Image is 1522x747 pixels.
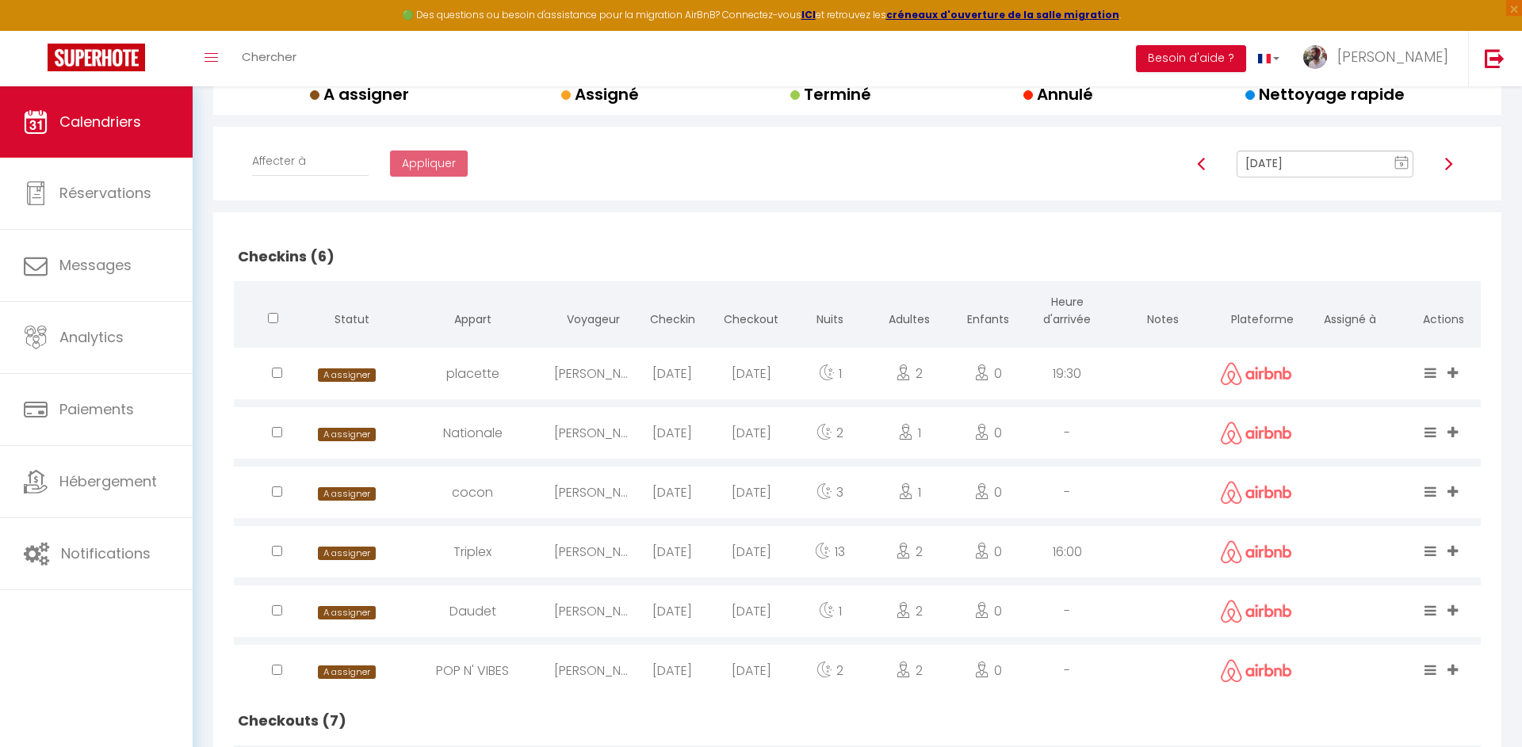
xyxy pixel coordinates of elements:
[712,348,791,399] div: [DATE]
[1291,31,1468,86] a: ... [PERSON_NAME]
[633,645,712,696] div: [DATE]
[949,467,1028,518] div: 0
[1028,467,1107,518] div: -
[392,348,554,399] div: placette
[791,348,870,399] div: 1
[554,467,633,518] div: [PERSON_NAME]
[1028,407,1107,459] div: -
[1107,281,1219,344] th: Notes
[1442,158,1455,170] img: arrow-right3.svg
[1023,83,1093,105] span: Annulé
[554,348,633,399] div: [PERSON_NAME]
[59,327,124,347] span: Analytics
[1221,659,1292,682] img: airbnb2.png
[1028,585,1107,637] div: -
[59,255,132,275] span: Messages
[870,407,949,459] div: 1
[870,348,949,399] div: 2
[801,8,816,21] a: ICI
[1337,47,1448,67] span: [PERSON_NAME]
[791,467,870,518] div: 3
[1221,362,1292,385] img: airbnb2.png
[633,585,712,637] div: [DATE]
[561,83,639,105] span: Assigné
[1485,48,1505,68] img: logout
[949,281,1028,344] th: Enfants
[59,399,134,419] span: Paiements
[633,467,712,518] div: [DATE]
[454,311,491,327] span: Appart
[392,407,554,459] div: Nationale
[1195,158,1208,170] img: arrow-left3.svg
[633,407,712,459] div: [DATE]
[886,8,1119,21] a: créneaux d'ouverture de la salle migration
[633,526,712,577] div: [DATE]
[791,281,870,344] th: Nuits
[712,407,791,459] div: [DATE]
[554,645,633,696] div: [PERSON_NAME] [PERSON_NAME]
[633,348,712,399] div: [DATE]
[1221,600,1292,623] img: airbnb2.png
[870,585,949,637] div: 2
[1400,161,1404,168] text: 9
[310,83,409,105] span: A assigner
[1294,281,1406,344] th: Assigné à
[949,348,1028,399] div: 0
[949,526,1028,577] div: 0
[318,606,375,619] span: A assigner
[392,526,554,577] div: Triplex
[335,311,369,327] span: Statut
[59,183,151,203] span: Réservations
[48,44,145,71] img: Super Booking
[949,407,1028,459] div: 0
[554,407,633,459] div: [PERSON_NAME]
[1245,83,1405,105] span: Nettoyage rapide
[318,368,375,382] span: A assigner
[318,487,375,501] span: A assigner
[1136,45,1246,72] button: Besoin d'aide ?
[1028,348,1107,399] div: 19:30
[712,585,791,637] div: [DATE]
[1028,281,1107,344] th: Heure d'arrivée
[554,526,633,577] div: [PERSON_NAME]
[1221,421,1292,444] img: airbnb2.png
[870,645,949,696] div: 2
[712,281,791,344] th: Checkout
[242,48,296,65] span: Chercher
[1028,526,1107,577] div: 16:00
[59,112,141,131] span: Calendriers
[790,83,871,105] span: Terminé
[712,645,791,696] div: [DATE]
[870,526,949,577] div: 2
[1221,540,1292,563] img: airbnb2.png
[1221,481,1292,504] img: airbnb2.png
[392,645,554,696] div: POP N' VIBES
[1028,645,1107,696] div: -
[59,471,157,491] span: Hébergement
[13,6,60,54] button: Ouvrir le widget de chat LiveChat
[1303,45,1327,69] img: ...
[633,281,712,344] th: Checkin
[791,526,870,577] div: 13
[392,467,554,518] div: cocon
[554,585,633,637] div: [PERSON_NAME]
[791,585,870,637] div: 1
[870,281,949,344] th: Adultes
[230,31,308,86] a: Chercher
[949,585,1028,637] div: 0
[234,232,1481,281] h2: Checkins (6)
[318,547,375,560] span: A assigner
[870,467,949,518] div: 1
[1219,281,1294,344] th: Plateforme
[61,543,151,563] span: Notifications
[712,526,791,577] div: [DATE]
[949,645,1028,696] div: 0
[390,151,468,177] button: Appliquer
[712,467,791,518] div: [DATE]
[554,281,633,344] th: Voyageur
[1237,151,1413,177] input: Select Date
[234,696,1481,745] h2: Checkouts (7)
[791,407,870,459] div: 2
